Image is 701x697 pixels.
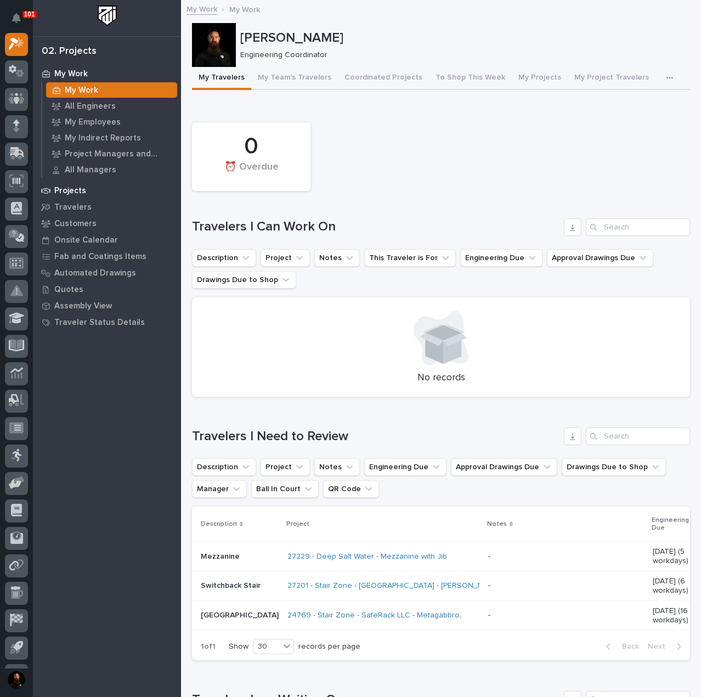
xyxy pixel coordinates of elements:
p: My Indirect Reports [65,133,141,143]
input: Search [586,218,690,236]
a: Onsite Calendar [33,232,181,248]
p: 1 of 1 [192,633,224,660]
button: Back [597,642,643,651]
p: Mezzanine [201,552,279,561]
p: [DATE] (6 workdays) [653,577,699,595]
p: My Work [65,86,98,95]
h1: Travelers I Need to Review [192,429,559,445]
button: This Traveler is For [364,249,456,267]
button: Engineering Due [460,249,542,267]
p: Notes [487,518,507,530]
a: My Work [42,82,181,98]
p: All Managers [65,165,116,175]
p: Project Managers and Engineers [65,149,173,159]
a: Assembly View [33,297,181,314]
a: My Work [33,65,181,82]
p: Travelers [54,203,92,212]
a: Fab and Coatings Items [33,248,181,265]
div: 02. Projects [42,46,97,58]
a: My Work [186,2,217,15]
a: Automated Drawings [33,265,181,281]
p: My Work [54,69,88,79]
button: Coordinated Projects [338,67,429,90]
button: Notifications [5,7,28,30]
p: Assembly View [54,301,112,311]
h1: Travelers I Can Work On [192,219,559,235]
button: Project [261,458,310,476]
p: Automated Drawings [54,268,136,278]
input: Search [586,428,690,445]
a: 24769 - Stair Zone - SafeRack LLC - Metagabbro, [287,611,461,620]
div: - [488,611,490,620]
button: My Travelers [192,67,251,90]
p: My Work [229,3,260,15]
a: My Indirect Reports [42,130,181,145]
div: Notifications101 [14,13,28,31]
p: Engineering Due [652,514,694,535]
div: 30 [253,641,280,653]
p: Quotes [54,285,83,295]
span: Back [615,642,639,651]
button: Approval Drawings Due [547,249,653,267]
p: [DATE] (5 workdays) [653,547,699,566]
div: - [488,581,490,591]
p: Fab and Coatings Items [54,252,146,262]
a: Projects [33,182,181,199]
p: [GEOGRAPHIC_DATA] [201,611,279,620]
p: [DATE] (16 workdays) [653,606,699,625]
p: Show [229,642,248,651]
p: Description [201,518,237,530]
p: Engineering Coordinator [240,50,681,60]
p: No records [205,372,677,384]
p: All Engineers [65,102,116,111]
a: All Managers [42,162,181,177]
button: Description [192,249,256,267]
p: Traveler Status Details [54,318,145,328]
p: Project [286,518,309,530]
button: Ball In Court [251,480,319,498]
p: Switchback Stair [201,581,279,591]
img: Workspace Logo [97,5,117,26]
button: My Projects [512,67,568,90]
button: Manager [192,480,247,498]
p: My Employees [65,117,121,127]
p: records per page [298,642,360,651]
button: Approval Drawings Due [451,458,557,476]
button: Notes [314,249,360,267]
span: Next [648,642,672,651]
button: QR Code [323,480,379,498]
button: Next [643,642,690,651]
button: Notes [314,458,360,476]
button: Description [192,458,256,476]
button: Project [261,249,310,267]
button: Drawings Due to Shop [562,458,666,476]
p: Onsite Calendar [54,235,118,245]
a: My Employees [42,114,181,130]
p: 101 [24,10,35,18]
p: Projects [54,186,86,196]
button: Drawings Due to Shop [192,271,296,289]
div: 0 [211,133,292,160]
button: Engineering Due [364,458,446,476]
button: My Project Travelers [568,67,655,90]
p: Customers [54,219,97,229]
a: Project Managers and Engineers [42,146,181,161]
a: 27201 - Stair Zone - [GEOGRAPHIC_DATA] - [PERSON_NAME] Shop [287,581,522,591]
div: ⏰ Overdue [211,161,292,184]
button: My Team's Travelers [251,67,338,90]
a: 27229 - Deep Salt Water - Mezzanine with Jib [287,552,447,561]
button: users-avatar [5,668,28,692]
a: Traveler Status Details [33,314,181,330]
a: Customers [33,215,181,232]
a: Travelers [33,199,181,215]
button: To Shop This Week [429,67,512,90]
p: [PERSON_NAME] [240,30,686,46]
div: - [488,552,490,561]
a: All Engineers [42,98,181,114]
a: Quotes [33,281,181,297]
